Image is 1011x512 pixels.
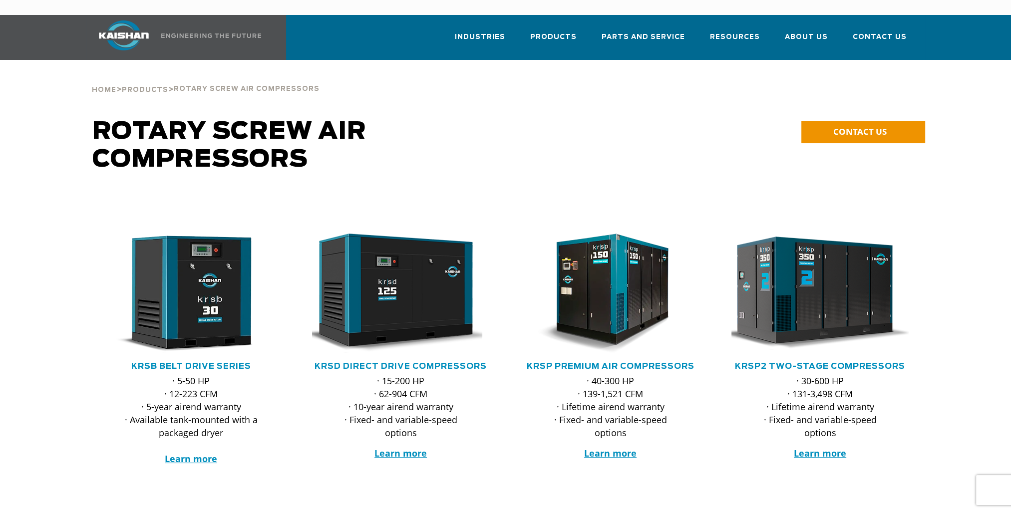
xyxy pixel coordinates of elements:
span: Rotary Screw Air Compressors [92,120,366,172]
img: krsp150 [514,234,692,353]
p: · 15-200 HP · 62-904 CFM · 10-year airend warranty · Fixed- and variable-speed options [332,374,470,439]
a: KRSP2 Two-Stage Compressors [735,362,905,370]
a: Resources [710,24,760,58]
img: Engineering the future [161,33,261,38]
span: Products [530,31,577,43]
div: krsp150 [522,234,699,353]
a: Home [92,85,116,94]
a: Products [122,85,168,94]
a: Contact Us [853,24,907,58]
div: krsb30 [102,234,280,353]
a: KRSD Direct Drive Compressors [315,362,487,370]
span: Contact Us [853,31,907,43]
a: Industries [455,24,505,58]
a: CONTACT US [801,121,925,143]
img: krsd125 [305,234,482,353]
p: · 5-50 HP · 12-223 CFM · 5-year airend warranty · Available tank-mounted with a packaged dryer [122,374,260,465]
div: > > [92,60,320,98]
a: Learn more [794,447,846,459]
p: · 30-600 HP · 131-3,498 CFM · Lifetime airend warranty · Fixed- and variable-speed options [751,374,889,439]
p: · 40-300 HP · 139-1,521 CFM · Lifetime airend warranty · Fixed- and variable-speed options [542,374,679,439]
span: Resources [710,31,760,43]
a: KRSB Belt Drive Series [131,362,251,370]
a: Parts and Service [602,24,685,58]
a: Learn more [584,447,637,459]
span: Products [122,87,168,93]
a: Learn more [165,453,217,465]
a: About Us [785,24,828,58]
span: Rotary Screw Air Compressors [174,86,320,92]
span: CONTACT US [833,126,887,137]
span: About Us [785,31,828,43]
span: Home [92,87,116,93]
span: Parts and Service [602,31,685,43]
a: Kaishan USA [86,15,263,60]
div: krsp350 [731,234,909,353]
a: Products [530,24,577,58]
a: Learn more [374,447,427,459]
div: krsd125 [312,234,490,353]
img: kaishan logo [86,20,161,50]
img: krsb30 [95,234,273,353]
a: KRSP Premium Air Compressors [527,362,694,370]
span: Industries [455,31,505,43]
img: krsp350 [715,228,911,359]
